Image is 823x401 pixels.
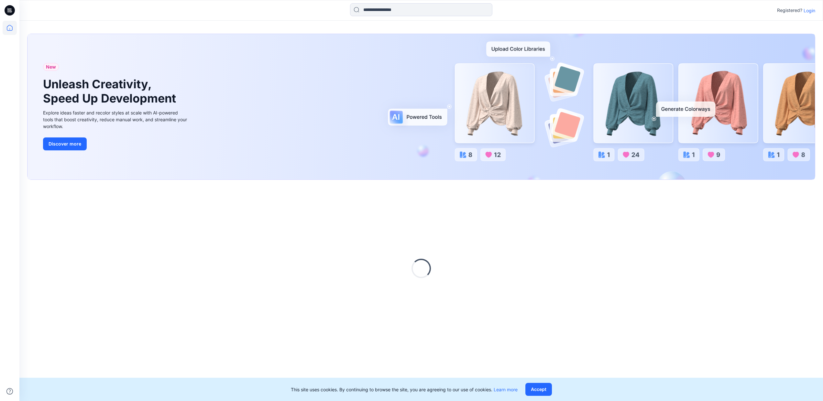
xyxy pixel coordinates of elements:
[43,77,179,105] h1: Unleash Creativity, Speed Up Development
[43,137,87,150] button: Discover more
[46,63,56,71] span: New
[777,6,802,14] p: Registered?
[43,137,189,150] a: Discover more
[291,386,518,393] p: This site uses cookies. By continuing to browse the site, you are agreeing to our use of cookies.
[43,109,189,130] div: Explore ideas faster and recolor styles at scale with AI-powered tools that boost creativity, red...
[494,387,518,392] a: Learn more
[525,383,552,396] button: Accept
[804,7,815,14] p: Login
